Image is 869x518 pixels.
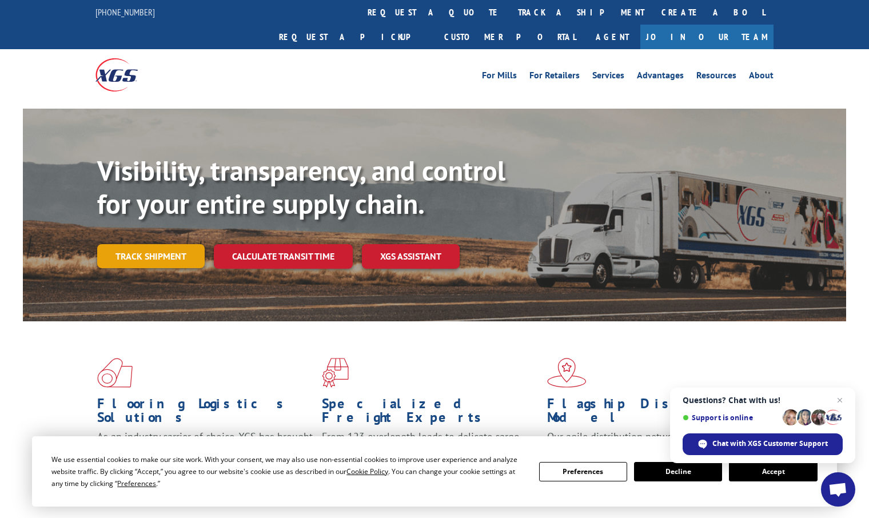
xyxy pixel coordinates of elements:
[322,430,538,481] p: From 123 overlength loads to delicate cargo, our experienced staff knows the best way to move you...
[584,25,640,49] a: Agent
[362,244,460,269] a: XGS ASSISTANT
[547,358,587,388] img: xgs-icon-flagship-distribution-model-red
[270,25,436,49] a: Request a pickup
[97,244,205,268] a: Track shipment
[683,396,843,405] span: Questions? Chat with us!
[97,397,313,430] h1: Flooring Logistics Solutions
[683,413,779,422] span: Support is online
[346,467,388,476] span: Cookie Policy
[529,71,580,83] a: For Retailers
[95,6,155,18] a: [PHONE_NUMBER]
[51,453,525,489] div: We use essential cookies to make our site work. With your consent, we may also use non-essential ...
[322,397,538,430] h1: Specialized Freight Experts
[547,397,763,430] h1: Flagship Distribution Model
[696,71,736,83] a: Resources
[592,71,624,83] a: Services
[214,244,353,269] a: Calculate transit time
[539,462,627,481] button: Preferences
[683,433,843,455] div: Chat with XGS Customer Support
[712,439,828,449] span: Chat with XGS Customer Support
[634,462,722,481] button: Decline
[729,462,817,481] button: Accept
[821,472,855,507] div: Open chat
[97,153,505,221] b: Visibility, transparency, and control for your entire supply chain.
[640,25,774,49] a: Join Our Team
[749,71,774,83] a: About
[547,430,758,457] span: Our agile distribution network gives you nationwide inventory management on demand.
[833,393,847,407] span: Close chat
[436,25,584,49] a: Customer Portal
[97,430,313,471] span: As an industry carrier of choice, XGS has brought innovation and dedication to flooring logistics...
[637,71,684,83] a: Advantages
[117,479,156,488] span: Preferences
[482,71,517,83] a: For Mills
[97,358,133,388] img: xgs-icon-total-supply-chain-intelligence-red
[32,436,837,507] div: Cookie Consent Prompt
[322,358,349,388] img: xgs-icon-focused-on-flooring-red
